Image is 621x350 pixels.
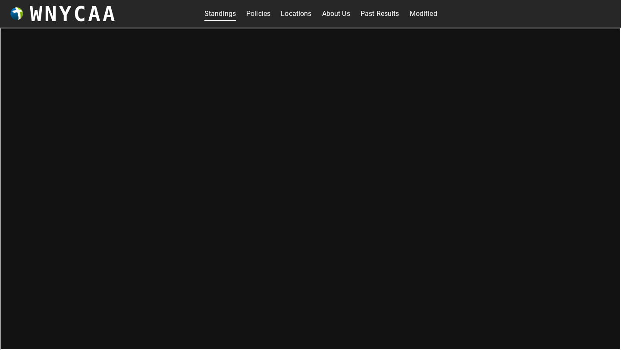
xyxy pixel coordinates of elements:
[410,7,437,21] a: Modified
[204,7,236,21] a: Standings
[281,7,311,21] a: Locations
[322,7,350,21] a: About Us
[30,2,117,26] h3: WNYCAA
[10,7,23,20] img: wnycaaBall.png
[246,7,270,21] a: Policies
[361,7,399,21] a: Past Results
